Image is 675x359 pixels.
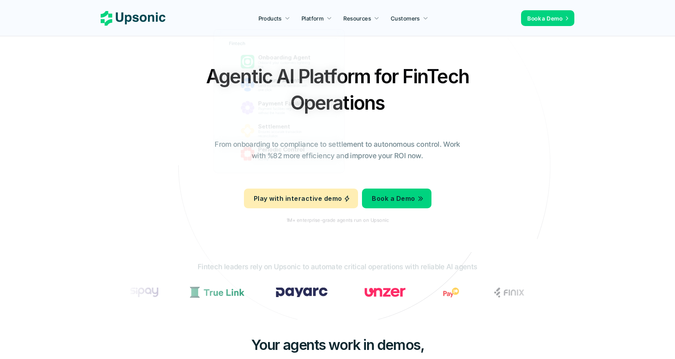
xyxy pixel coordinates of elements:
p: Platform [302,14,324,22]
p: Payment facilities registrations without the hassle [258,107,313,115]
p: Land customers in seconds with one click [258,84,313,92]
a: Periodic ControlMonitors and validates merchant activity [224,143,333,165]
p: Play with interactive demo [254,193,342,204]
p: Customers [391,14,420,22]
p: Book a Demo [527,14,562,22]
p: Onboard your customers lightning fast [258,61,313,69]
p: Monitors and validates merchant activity [258,153,313,161]
a: Payment FacilitiesPayment facilities registrations without the hassle [224,97,333,119]
p: Products [259,14,282,22]
a: Book a Demo [521,10,574,26]
p: Landing Agent [258,77,314,84]
p: From onboarding to compliance to settlement to autonomous control. Work with %82 more efficiency ... [209,139,466,162]
a: Onboarding AgentOnboard your customers lightning fast [224,51,333,73]
p: Fintech leaders rely on Upsonic to automate critical operations with reliable AI agents [198,262,477,273]
a: SettlementEnsures accurate transaction reconciliation [224,120,333,142]
p: 1M+ enterprise-grade agents run on Upsonic [286,217,388,223]
p: Book a Demo [372,193,415,204]
p: Resources [343,14,371,22]
a: Landing AgentLand customers in seconds with one click [224,74,333,95]
p: Settlement [258,123,314,130]
p: Fintech [229,41,245,47]
a: Products [254,11,295,25]
a: Play with interactive demo [244,189,358,208]
h2: Agentic AI Platform for FinTech Operations [199,63,476,116]
p: Onboarding Agent [258,54,314,61]
p: Payment Facilities [258,100,314,107]
a: Book a Demo [362,189,431,208]
span: Your agents work in demos, [251,336,424,353]
p: Periodic Control [258,146,314,153]
p: Ensures accurate transaction reconciliation [258,130,313,138]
